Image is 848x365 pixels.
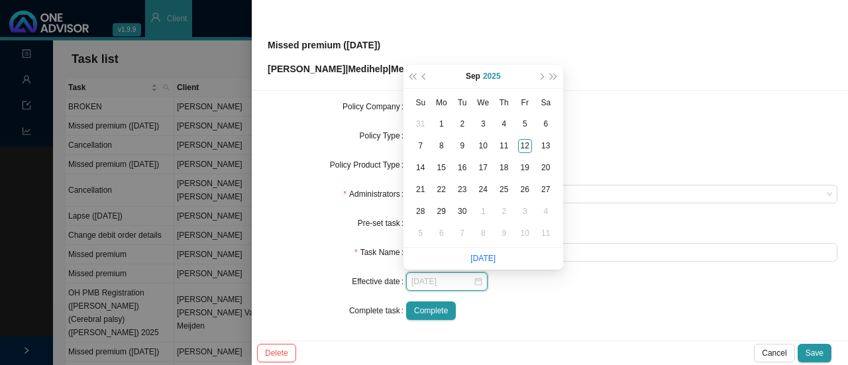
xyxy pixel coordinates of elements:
[497,117,511,131] div: 4
[431,223,452,244] td: 2025-10-06
[754,344,794,362] button: Cancel
[518,183,532,197] div: 26
[268,62,492,76] p: [PERSON_NAME] | | | 8030766
[497,183,511,197] div: 25
[330,156,406,174] label: Policy Product Type
[518,139,532,153] div: 12
[466,65,480,88] button: month panel
[435,205,449,219] div: 29
[473,135,494,157] td: 2025-09-10
[476,183,490,197] div: 24
[518,227,532,240] div: 10
[497,161,511,175] div: 18
[455,205,469,219] div: 30
[406,65,419,88] button: super-prev-year
[515,179,536,201] td: 2025-09-26
[762,346,786,360] span: Cancel
[413,139,427,153] div: 7
[431,91,452,113] th: Mo
[539,227,553,240] div: 11
[515,113,536,135] td: 2025-09-05
[455,139,469,153] div: 9
[413,227,427,240] div: 5
[515,91,536,113] th: Fr
[435,227,449,240] div: 6
[431,113,452,135] td: 2025-09-01
[515,157,536,179] td: 2025-09-19
[452,223,473,244] td: 2025-10-07
[452,179,473,201] td: 2025-09-23
[410,179,431,201] td: 2025-09-21
[473,223,494,244] td: 2025-10-08
[494,91,515,113] th: Th
[406,301,456,320] button: Complete
[497,227,511,240] div: 9
[452,157,473,179] td: 2025-09-16
[352,272,406,291] label: Effective date
[515,201,536,223] td: 2025-10-03
[452,91,473,113] th: Tu
[349,301,406,320] label: Complete task
[343,185,406,203] label: Administrators
[360,127,407,145] label: Policy Type
[354,243,406,262] label: Task Name
[455,161,469,175] div: 16
[435,161,449,175] div: 15
[476,117,490,131] div: 3
[476,205,490,219] div: 1
[473,157,494,179] td: 2025-09-17
[455,183,469,197] div: 23
[410,135,431,157] td: 2025-09-07
[494,179,515,201] td: 2025-09-25
[431,135,452,157] td: 2025-09-08
[476,227,490,240] div: 8
[483,65,501,88] button: year panel
[410,201,431,223] td: 2025-09-28
[497,205,511,219] div: 2
[435,183,449,197] div: 22
[806,346,823,360] span: Save
[494,113,515,135] td: 2025-09-04
[798,344,831,362] button: Save
[435,117,449,131] div: 1
[431,179,452,201] td: 2025-09-22
[535,179,556,201] td: 2025-09-27
[473,179,494,201] td: 2025-09-24
[494,201,515,223] td: 2025-10-02
[343,97,406,116] label: Policy Company
[473,201,494,223] td: 2025-10-01
[470,254,496,263] a: [DATE]
[539,139,553,153] div: 13
[539,161,553,175] div: 20
[476,161,490,175] div: 17
[535,113,556,135] td: 2025-09-06
[419,65,431,88] button: prev-year
[473,91,494,113] th: We
[410,157,431,179] td: 2025-09-14
[535,223,556,244] td: 2025-10-11
[268,38,492,52] p: Missed premium ([DATE])
[413,161,427,175] div: 14
[431,157,452,179] td: 2025-09-15
[494,135,515,157] td: 2025-09-11
[535,157,556,179] td: 2025-09-20
[497,139,511,153] div: 11
[539,205,553,219] div: 4
[413,205,427,219] div: 28
[518,117,532,131] div: 5
[518,161,532,175] div: 19
[257,344,296,362] button: Delete
[411,275,473,288] input: Select date
[265,346,288,360] span: Delete
[413,117,427,131] div: 31
[455,117,469,131] div: 2
[535,201,556,223] td: 2025-10-04
[547,65,560,88] button: super-next-year
[452,135,473,157] td: 2025-09-09
[435,139,449,153] div: 8
[358,214,406,233] label: Pre-set task
[494,223,515,244] td: 2025-10-09
[452,201,473,223] td: 2025-09-30
[348,64,388,74] span: Medihelp
[515,135,536,157] td: 2025-09-12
